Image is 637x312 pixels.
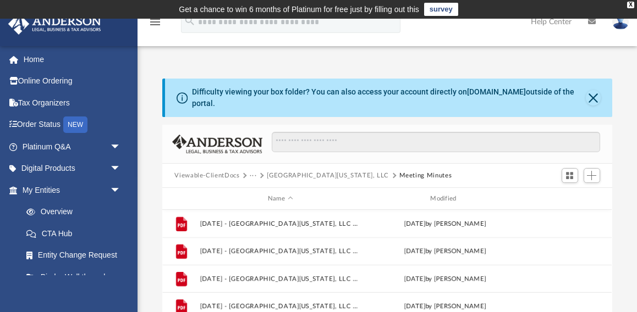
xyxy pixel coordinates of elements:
[15,222,138,244] a: CTA Hub
[8,92,138,114] a: Tax Organizers
[399,171,452,181] button: Meeting Minutes
[365,194,525,204] div: Modified
[8,158,138,180] a: Digital Productsarrow_drop_down
[365,302,525,311] div: [DATE] by [PERSON_NAME]
[424,3,458,16] a: survey
[110,136,132,158] span: arrow_drop_down
[200,248,360,255] button: [DATE] - [GEOGRAPHIC_DATA][US_STATE], LLC - Assignment of Interest.pdf
[8,179,138,201] a: My Entitiesarrow_drop_down
[365,247,525,257] div: [DATE] by [PERSON_NAME]
[8,70,138,92] a: Online Ordering
[200,275,360,282] button: [DATE] - [GEOGRAPHIC_DATA][US_STATE], LLC - Special Members Meeting - DocuSigned.pdf
[63,116,87,133] div: NEW
[467,87,526,96] a: [DOMAIN_NAME]
[167,194,195,204] div: id
[192,86,586,109] div: Difficulty viewing your box folder? You can also access your account directly on outside of the p...
[8,114,138,136] a: Order StatusNEW
[5,13,105,35] img: Anderson Advisors Platinum Portal
[267,171,389,181] button: [GEOGRAPHIC_DATA][US_STATE], LLC
[627,2,634,8] div: close
[15,266,138,288] a: Binder Walkthrough
[174,171,239,181] button: Viewable-ClientDocs
[530,194,607,204] div: id
[562,168,578,183] button: Switch to Grid View
[200,194,360,204] div: Name
[110,179,132,202] span: arrow_drop_down
[110,158,132,180] span: arrow_drop_down
[149,21,162,29] a: menu
[184,15,196,27] i: search
[612,14,629,30] img: User Pic
[179,3,419,16] div: Get a chance to win 6 months of Platinum for free just by filling out this
[200,220,360,227] button: [DATE] - [GEOGRAPHIC_DATA][US_STATE], LLC - Assignment of Interest - DocuSigned.pdf
[584,168,600,183] button: Add
[8,136,138,158] a: Platinum Q&Aarrow_drop_down
[365,219,525,229] div: [DATE] by [PERSON_NAME]
[149,15,162,29] i: menu
[250,171,257,181] button: ···
[15,201,138,223] a: Overview
[365,274,525,284] div: [DATE] by [PERSON_NAME]
[586,90,601,105] button: Close
[272,132,600,153] input: Search files and folders
[8,48,138,70] a: Home
[15,244,138,266] a: Entity Change Request
[200,303,360,310] button: [DATE] - [GEOGRAPHIC_DATA][US_STATE], LLC - Special Members Meeting.pdf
